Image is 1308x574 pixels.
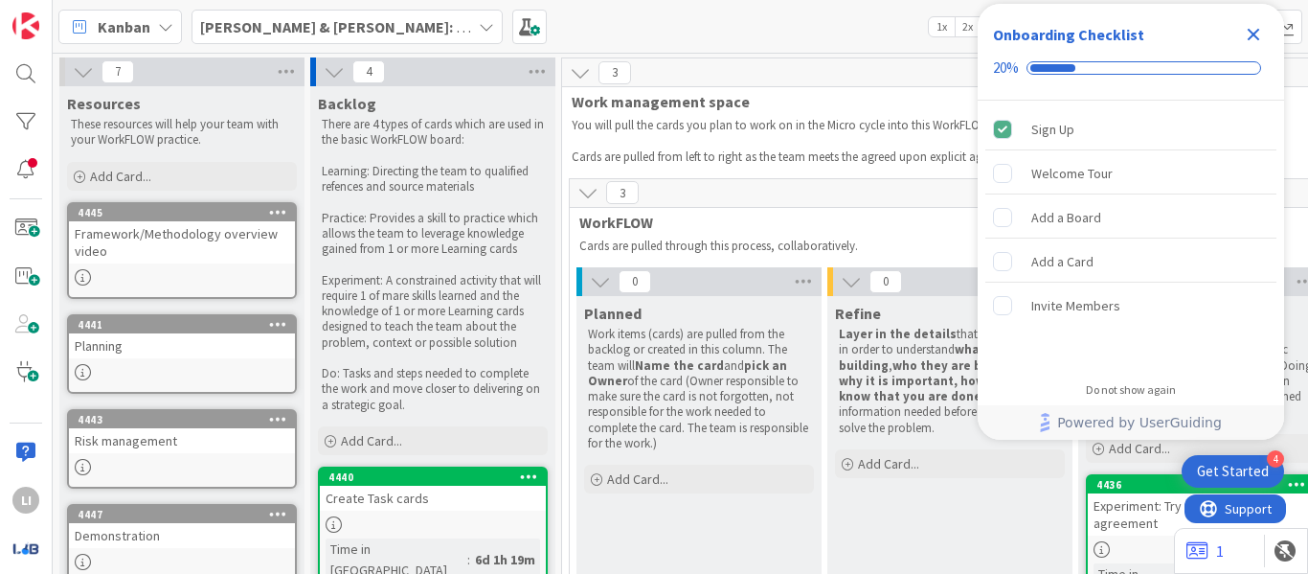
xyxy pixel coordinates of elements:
span: Support [40,3,87,26]
span: Kanban [98,15,150,38]
div: Checklist Container [978,4,1284,440]
span: 3 [606,181,639,204]
div: 4440Create Task cards [320,469,546,511]
span: 0 [619,270,651,293]
div: Sign Up is complete. [985,108,1276,150]
span: Powered by UserGuiding [1057,411,1222,434]
span: Resources [67,94,141,113]
div: Add a Board is incomplete. [985,196,1276,239]
span: : [467,549,470,570]
div: Invite Members [1031,294,1120,317]
span: Add Card... [1109,440,1170,457]
div: 4447Demonstration [69,506,295,548]
a: Powered by UserGuiding [987,405,1274,440]
p: There are 4 types of cards which are used in the basic WorkFLOW board: [322,117,544,149]
span: 4 [352,60,385,83]
span: 7 [101,60,134,83]
div: 4443 [78,413,295,426]
div: 20% [993,59,1019,77]
div: 4443 [69,411,295,428]
div: Add a Board [1031,206,1101,229]
div: 4441Planning [69,316,295,358]
div: LI [12,487,39,514]
div: Add a Card [1031,250,1094,273]
div: Invite Members is incomplete. [985,285,1276,327]
div: Create Task cards [320,486,546,511]
div: 4440 [320,469,546,486]
span: Add Card... [858,455,919,472]
strong: what they are building [839,341,1042,373]
img: avatar [12,535,39,562]
p: Learning: Directing the team to qualified refences and source materials [322,164,544,195]
div: Sign Up [1031,118,1074,141]
p: that the team needs in order to understand , and other information needed before starting to solv... [839,327,1061,436]
div: Open Get Started checklist, remaining modules: 4 [1182,455,1284,488]
div: 4445 [78,206,295,219]
div: 4445Framework/Methodology overview video [69,204,295,264]
strong: Name the card [635,357,724,374]
div: 4443Risk management [69,411,295,453]
span: Planned [584,304,642,323]
span: 2x [955,17,981,36]
img: Visit kanbanzone.com [12,12,39,39]
div: 4447 [69,506,295,523]
b: [PERSON_NAME] & [PERSON_NAME]: New team WorkFLOW [200,17,603,36]
p: Experiment: A constrained activity that will require 1 of mare skills learned and the knowledge o... [322,273,544,351]
div: Checklist progress: 20% [993,59,1269,77]
div: Planning [69,333,295,358]
p: Do: Tasks and steps needed to complete the work and move closer to delivering on a strategic goal. [322,366,544,413]
div: Close Checklist [1238,19,1269,50]
strong: who they are building it for, why it is important, how will you know that you are done [839,357,1063,405]
span: Backlog [318,94,376,113]
span: Add Card... [607,471,668,488]
div: Welcome Tour is incomplete. [985,152,1276,195]
span: 3 [598,61,631,84]
div: Do not show again [1086,382,1176,398]
div: 4445 [69,204,295,221]
a: 4443Risk management [67,409,297,489]
p: Work items (cards) are pulled from the backlog or created in this column. The team will and of th... [588,327,810,451]
div: 4441 [78,318,295,332]
a: 1 [1186,540,1224,563]
div: 4440 [328,471,546,484]
div: Checklist items [978,101,1284,370]
p: Practice: Provides a skill to practice which allows the team to leverage knowledge gained from 1 ... [322,211,544,258]
span: Add Card... [90,168,151,185]
div: Demonstration [69,523,295,548]
a: 4445Framework/Methodology overview video [67,202,297,299]
div: Onboarding Checklist [993,23,1144,46]
span: 0 [869,270,902,293]
div: Risk management [69,428,295,453]
div: Footer [978,405,1284,440]
strong: pick an Owner [588,357,790,389]
div: 4 [1267,450,1284,468]
div: 6d 1h 19m [470,549,540,570]
div: 4447 [78,508,295,521]
div: Get Started [1197,462,1269,481]
div: Add a Card is incomplete. [985,241,1276,283]
div: 4441 [69,316,295,333]
div: Welcome Tour [1031,162,1113,185]
p: These resources will help your team with your WorkFLOW practice. [71,117,293,149]
a: 4441Planning [67,314,297,394]
span: Add Card... [341,432,402,449]
span: Refine [835,304,881,323]
span: 1x [929,17,955,36]
div: Framework/Methodology overview video [69,221,295,264]
strong: Layer in the details [839,326,957,342]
